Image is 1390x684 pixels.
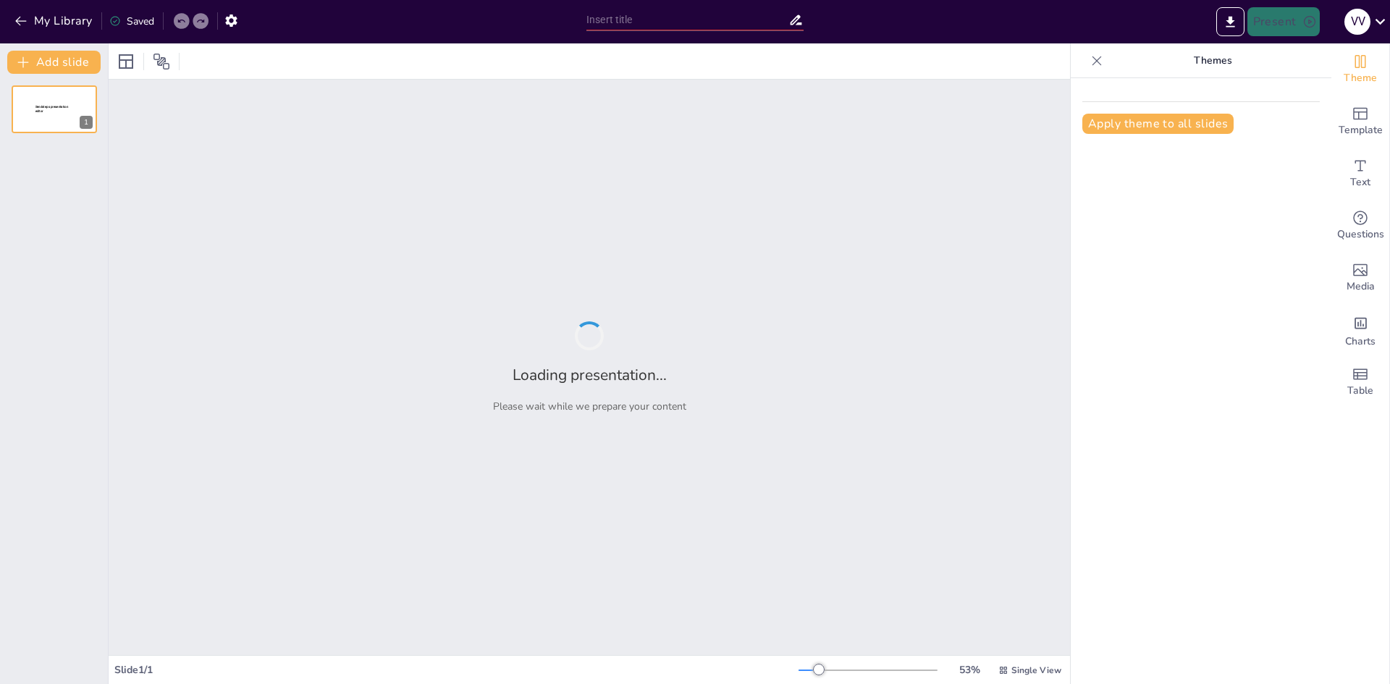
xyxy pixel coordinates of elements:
div: 53 % [952,663,987,677]
span: Theme [1344,70,1377,86]
span: Single View [1011,664,1061,676]
div: Add ready made slides [1331,96,1389,148]
div: 1 [80,116,93,129]
div: Get real-time input from your audience [1331,200,1389,252]
span: Template [1339,122,1383,138]
input: Insert title [586,9,788,30]
p: Please wait while we prepare your content [493,400,686,413]
div: Add charts and graphs [1331,304,1389,356]
div: Slide 1 / 1 [114,663,799,677]
div: V V [1344,9,1370,35]
div: Saved [109,14,154,28]
button: Export to PowerPoint [1216,7,1244,36]
div: Add text boxes [1331,148,1389,200]
button: Apply theme to all slides [1082,114,1234,134]
span: Sendsteps presentation editor [35,105,68,113]
button: Present [1247,7,1320,36]
div: Layout [114,50,138,73]
span: Questions [1337,227,1384,242]
div: Sendsteps presentation editor1 [12,85,97,133]
span: Media [1347,279,1375,295]
span: Text [1350,174,1370,190]
button: Add slide [7,51,101,74]
h2: Loading presentation... [513,365,667,385]
span: Position [153,53,170,70]
div: Add images, graphics, shapes or video [1331,252,1389,304]
button: V V [1344,7,1370,36]
span: Table [1347,383,1373,399]
div: Add a table [1331,356,1389,408]
div: Change the overall theme [1331,43,1389,96]
p: Themes [1108,43,1317,78]
button: My Library [11,9,98,33]
span: Charts [1345,334,1376,350]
